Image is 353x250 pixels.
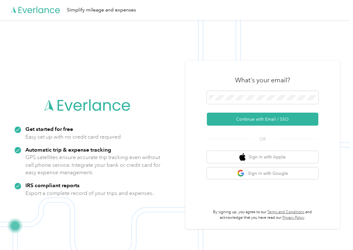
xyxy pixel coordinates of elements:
button: google logoSign in with Google [207,167,318,179]
img: google logo [237,170,245,177]
strong: IRS compliant reports [25,182,80,188]
p: GPS satellites ensure accurate trip tracking even without cell phone service. Integrate your bank... [25,153,161,176]
button: Continue with Email / SSO [207,113,318,126]
a: Terms and Conditions [267,210,304,214]
div: Simplify mileage and expenses [67,6,136,14]
button: apple logoSign in with Apple [207,151,318,163]
p: Easy set up with no credit card required [25,133,121,141]
p: Export a complete record of your trips and expenses. [25,189,154,197]
strong: Get started for free [25,126,73,132]
h3: What's your email? [235,76,290,84]
strong: Automatic trip & expense tracking [25,146,111,153]
p: By signing up, you agree to our and acknowledge that you have read our . [207,209,318,220]
img: apple logo [239,153,246,161]
a: Privacy Policy [282,215,304,220]
span: OR [252,136,273,142]
iframe: Everlance-gr Chat Button Frame [318,215,353,250]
